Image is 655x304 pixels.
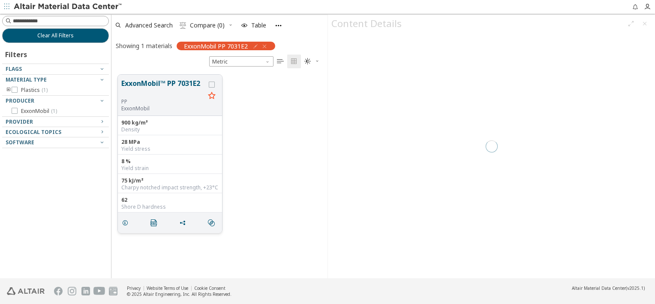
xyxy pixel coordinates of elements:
span: Altair Material Data Center [572,285,626,291]
div: Yield strain [121,165,219,172]
div: © 2025 Altair Engineering, Inc. All Rights Reserved. [127,291,231,297]
div: (v2025.1) [572,285,645,291]
div: Unit System [209,56,273,67]
div: Charpy notched impact strength, +23°C [121,184,219,191]
button: Details [118,214,136,231]
button: Ecological Topics [2,127,109,137]
span: Producer [6,97,34,104]
button: Similar search [204,214,222,231]
div: 28 MPa [121,139,219,146]
img: Altair Engineering [7,287,45,295]
span: Plastics [21,87,48,94]
p: ExxonMobil [121,105,205,112]
span: Software [6,139,34,146]
span: Advanced Search [125,22,173,28]
span: ( 1 ) [51,107,57,115]
button: Provider [2,117,109,127]
span: Provider [6,118,33,125]
button: ExxonMobil™ PP 7031E2 [121,78,205,98]
div: 900 kg/m³ [121,119,219,126]
button: Favorite [205,89,219,103]
span: Ecological Topics [6,128,61,136]
div: Shore D hardness [121,204,219,210]
button: Tile View [287,55,301,68]
a: Privacy [127,285,141,291]
i: toogle group [6,87,12,94]
div: Showing 1 materials [116,42,172,50]
i:  [150,219,157,226]
i:  [291,58,297,65]
span: ExxonMobil [21,108,57,115]
span: Metric [209,56,273,67]
button: Share [175,214,193,231]
span: Material Type [6,76,47,83]
span: ( 1 ) [42,86,48,94]
span: Flags [6,65,22,73]
a: Website Terms of Use [147,285,188,291]
button: PDF Download [147,214,165,231]
div: Yield stress [121,146,219,152]
i:  [304,58,311,65]
i:  [277,58,284,65]
i:  [208,219,215,226]
button: Table View [273,55,287,68]
span: Compare (0) [190,22,225,28]
span: ExxonMobil PP 7031E2 [184,42,248,50]
div: Filters [2,43,31,64]
button: Theme [301,55,323,68]
div: grid [111,68,327,279]
span: Clear All Filters [37,32,74,39]
a: Cookie Consent [194,285,225,291]
i:  [180,22,186,29]
div: 75 kJ/m² [121,177,219,184]
div: Density [121,126,219,133]
span: Table [251,22,266,28]
img: Altair Material Data Center [14,3,123,11]
div: 8 % [121,158,219,165]
button: Clear All Filters [2,28,109,43]
button: Software [2,137,109,148]
button: Producer [2,96,109,106]
button: Flags [2,64,109,74]
div: PP [121,98,205,105]
button: Material Type [2,75,109,85]
div: 62 [121,197,219,204]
